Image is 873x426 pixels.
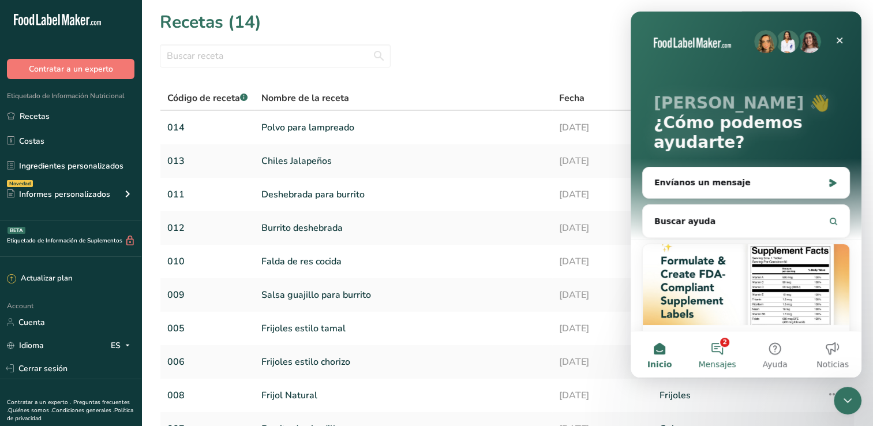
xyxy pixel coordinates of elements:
[261,115,545,140] a: Polvo para lampreado
[660,383,812,408] a: Frijoles
[167,249,248,274] a: 010
[8,406,52,414] a: Quiénes somos .
[68,349,105,357] span: Mensajes
[7,188,110,200] div: Informes personalizados
[261,383,545,408] a: Frijol Natural
[167,383,248,408] a: 008
[261,350,545,374] a: Frijoles estilo chorizo
[132,349,156,357] span: Ayuda
[111,338,134,352] div: ES
[12,233,219,313] img: BIG NEWS: Our New Supplement Labeling Software is Here
[7,398,130,414] a: Preguntas frecuentes .
[167,92,248,104] span: Código de receta
[8,227,25,234] div: BETA
[559,216,646,240] a: [DATE]
[834,387,861,414] iframe: Intercom live chat
[167,216,248,240] a: 012
[167,350,248,374] a: 006
[559,316,646,341] a: [DATE]
[198,18,219,39] div: Cerrar
[261,283,545,307] a: Salsa guajillo para burrito
[559,91,585,105] span: Fecha
[261,149,545,173] a: Chiles Jalapeños
[167,115,248,140] a: 014
[7,59,134,79] button: Contratar a un experto
[167,182,248,207] a: 011
[559,283,646,307] a: [DATE]
[7,398,71,406] a: Contratar a un experto .
[17,349,42,357] span: Inicio
[12,232,219,378] div: BIG NEWS: Our New Supplement Labeling Software is Here
[559,383,646,408] a: [DATE]
[115,320,173,366] button: Ayuda
[559,115,646,140] a: [DATE]
[261,182,545,207] a: Deshebrada para burrito
[261,249,545,274] a: Falda de res cocida
[7,273,72,285] div: Actualizar plan
[559,149,646,173] a: [DATE]
[160,9,261,35] h1: Recetas (14)
[740,11,855,34] button: Añadir nueva receta
[52,406,114,414] a: Condiciones generales .
[173,320,231,366] button: Noticias
[261,91,349,105] span: Nombre de la receta
[167,283,248,307] a: 009
[167,149,248,173] a: 013
[186,349,218,357] span: Noticias
[631,12,861,378] iframe: Intercom live chat
[160,44,391,68] input: Buscar receta
[559,182,646,207] a: [DATE]
[7,335,44,356] a: Idioma
[7,406,133,423] a: Política de privacidad
[261,316,545,341] a: Frijoles estilo tamal
[7,180,33,187] div: Novedad
[559,350,646,374] a: [DATE]
[58,320,115,366] button: Mensajes
[559,249,646,274] a: [DATE]
[167,316,248,341] a: 005
[261,216,545,240] a: Burrito deshebrada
